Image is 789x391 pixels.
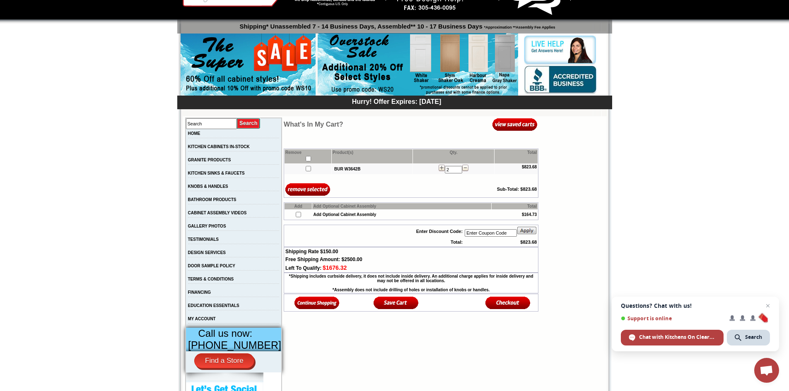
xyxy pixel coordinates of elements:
b: $164.73 [522,212,537,217]
a: BATHROOM PRODUCTS [188,197,236,202]
a: TESTIMONIALS [188,237,219,242]
a: DESIGN SERVICES [188,250,226,255]
span: Search [727,330,770,345]
a: FINANCING [188,290,211,295]
img: View Saved Carts [492,118,538,131]
td: Product(s) [332,149,413,163]
span: [PHONE_NUMBER] [188,339,281,351]
span: Chat with Kitchens On Clearance [621,330,724,345]
b: *Assembly does not include drilling of holes or installation of knobs or handles. [333,288,490,292]
span: Questions? Chat with us! [621,302,770,309]
a: DOOR SAMPLE POLICY [188,264,235,268]
a: KITCHEN CABINETS IN-STOCK [188,144,250,149]
b: Add Optional Cabinet Assembly [313,212,376,217]
span: Free Shipping Amount: $2500.00 [285,257,362,262]
a: GRANITE PRODUCTS [188,158,231,162]
td: Total [495,149,538,163]
td: Add [285,203,312,209]
span: Support is online [621,315,724,321]
a: EDUCATION ESSENTIALS [188,303,239,308]
b: *Shipping includes curbside delivery, it does not include inside delivery. An additional charge a... [289,274,533,283]
div: Hurry! Offer Expires: [DATE] [181,97,612,106]
img: Continue Shopping [294,296,340,309]
span: Shipping Rate $150.00 [285,249,338,254]
input: Submit [237,118,261,129]
span: Chat with Kitchens On Clearance [639,333,716,341]
b: Sub-Total: $823.68 [497,187,537,192]
a: CABINET ASSEMBLY VIDEOS [188,211,247,215]
a: HOME [188,131,200,136]
a: TERMS & CONDITIONS [188,277,234,281]
b: Enter Discount Code: [416,229,463,234]
td: Add Optional Cabinet Assembly [312,203,491,209]
span: *Approximation **Assembly Fee Applies [483,23,555,29]
input: Remove Selected [285,182,331,196]
p: Shipping* Unassembled 7 - 14 Business Days, Assembled** 10 - 17 Business Days [181,19,612,30]
a: BUR W3642B [334,167,360,171]
a: Open chat [754,358,779,383]
td: What's In My Cart? [284,118,417,131]
a: MY ACCOUNT [188,317,216,321]
b: $823.68 [522,165,537,169]
span: $1676.32 [323,264,347,271]
td: Total [492,203,538,209]
img: Save Cart [374,296,419,309]
span: Search [745,333,762,341]
a: KNOBS & HANDLES [188,184,228,189]
td: Remove [285,149,331,163]
a: KITCHEN SINKS & FAUCETS [188,171,245,175]
td: Qty. [413,149,494,163]
img: apply_button.gif [517,226,537,235]
b: Total: [451,240,463,245]
a: Find a Store [194,353,254,368]
span: Call us now: [198,328,253,339]
b: $823.68 [520,240,537,245]
span: Left To Qualify: [285,265,321,271]
a: GALLERY PHOTOS [188,224,226,228]
img: Checkout [485,296,531,309]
